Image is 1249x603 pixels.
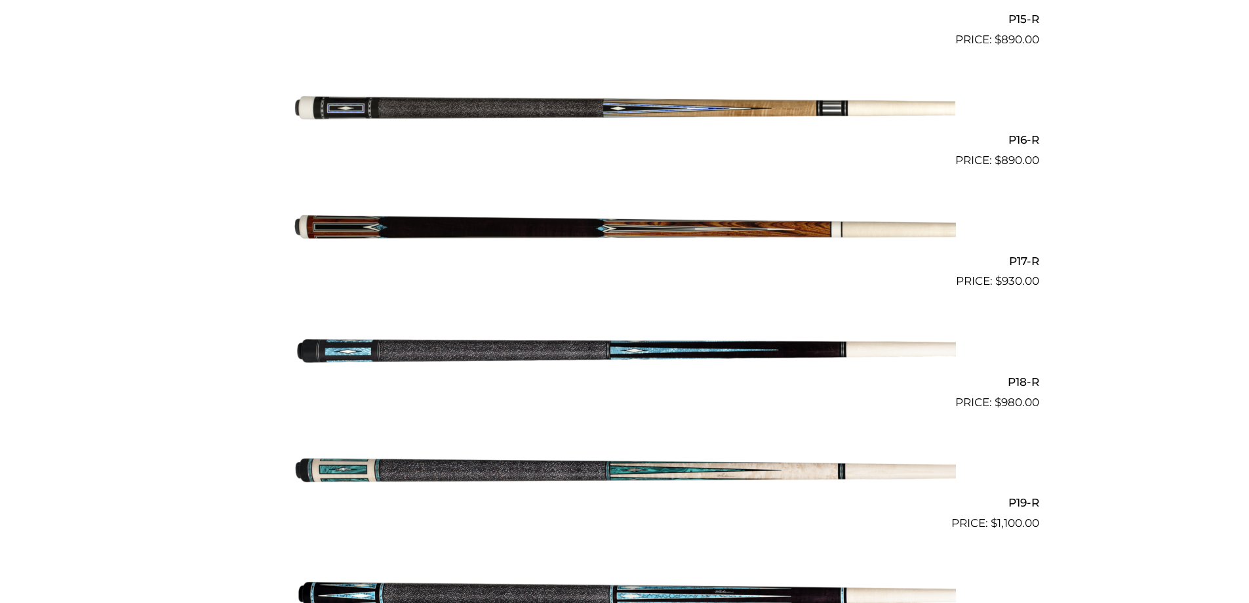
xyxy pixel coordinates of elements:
[995,274,1039,287] bdi: 930.00
[210,175,1039,290] a: P17-R $930.00
[995,396,1001,409] span: $
[294,54,956,164] img: P16-R
[294,417,956,527] img: P19-R
[210,491,1039,515] h2: P19-R
[991,516,997,530] span: $
[995,33,1001,46] span: $
[294,295,956,405] img: P18-R
[995,396,1039,409] bdi: 980.00
[995,33,1039,46] bdi: 890.00
[995,274,1002,287] span: $
[995,154,1039,167] bdi: 890.00
[210,295,1039,411] a: P18-R $980.00
[210,249,1039,273] h2: P17-R
[210,7,1039,31] h2: P15-R
[995,154,1001,167] span: $
[210,417,1039,532] a: P19-R $1,100.00
[294,175,956,285] img: P17-R
[210,54,1039,169] a: P16-R $890.00
[210,128,1039,152] h2: P16-R
[210,369,1039,394] h2: P18-R
[991,516,1039,530] bdi: 1,100.00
